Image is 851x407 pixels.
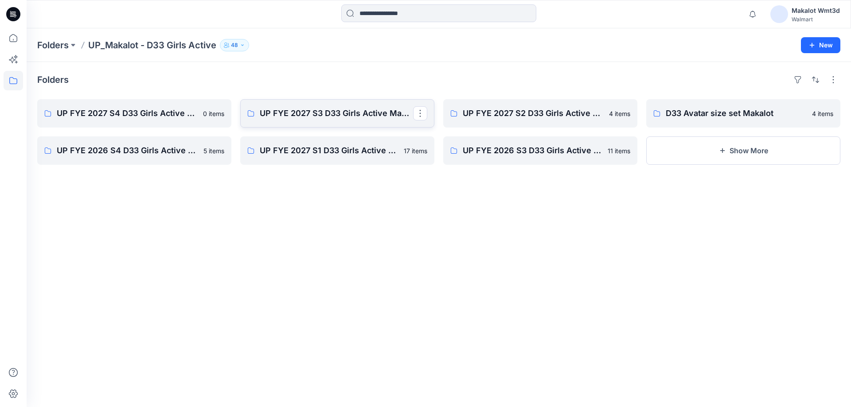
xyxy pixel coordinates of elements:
[443,136,637,165] a: UP FYE 2026 S3 D33 Girls Active Makalot11 items
[88,39,216,51] p: UP_Makalot - D33 Girls Active
[220,39,249,51] button: 48
[37,39,69,51] a: Folders
[240,99,434,128] a: UP FYE 2027 S3 D33 Girls Active Makalot
[57,107,198,120] p: UP FYE 2027 S4 D33 Girls Active Makalot
[57,144,198,157] p: UP FYE 2026 S4 D33 Girls Active Makalot
[260,107,413,120] p: UP FYE 2027 S3 D33 Girls Active Makalot
[203,146,224,155] p: 5 items
[646,99,840,128] a: D33 Avatar size set Makalot4 items
[812,109,833,118] p: 4 items
[443,99,637,128] a: UP FYE 2027 S2 D33 Girls Active Makalot4 items
[666,107,807,120] p: D33 Avatar size set Makalot
[231,40,238,50] p: 48
[646,136,840,165] button: Show More
[404,146,427,155] p: 17 items
[463,144,602,157] p: UP FYE 2026 S3 D33 Girls Active Makalot
[37,136,231,165] a: UP FYE 2026 S4 D33 Girls Active Makalot5 items
[37,74,69,85] h4: Folders
[792,16,840,23] div: Walmart
[260,144,398,157] p: UP FYE 2027 S1 D33 Girls Active Makalot
[463,107,604,120] p: UP FYE 2027 S2 D33 Girls Active Makalot
[801,37,840,53] button: New
[240,136,434,165] a: UP FYE 2027 S1 D33 Girls Active Makalot17 items
[770,5,788,23] img: avatar
[37,99,231,128] a: UP FYE 2027 S4 D33 Girls Active Makalot0 items
[609,109,630,118] p: 4 items
[203,109,224,118] p: 0 items
[608,146,630,155] p: 11 items
[792,5,840,16] div: Makalot Wmt3d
